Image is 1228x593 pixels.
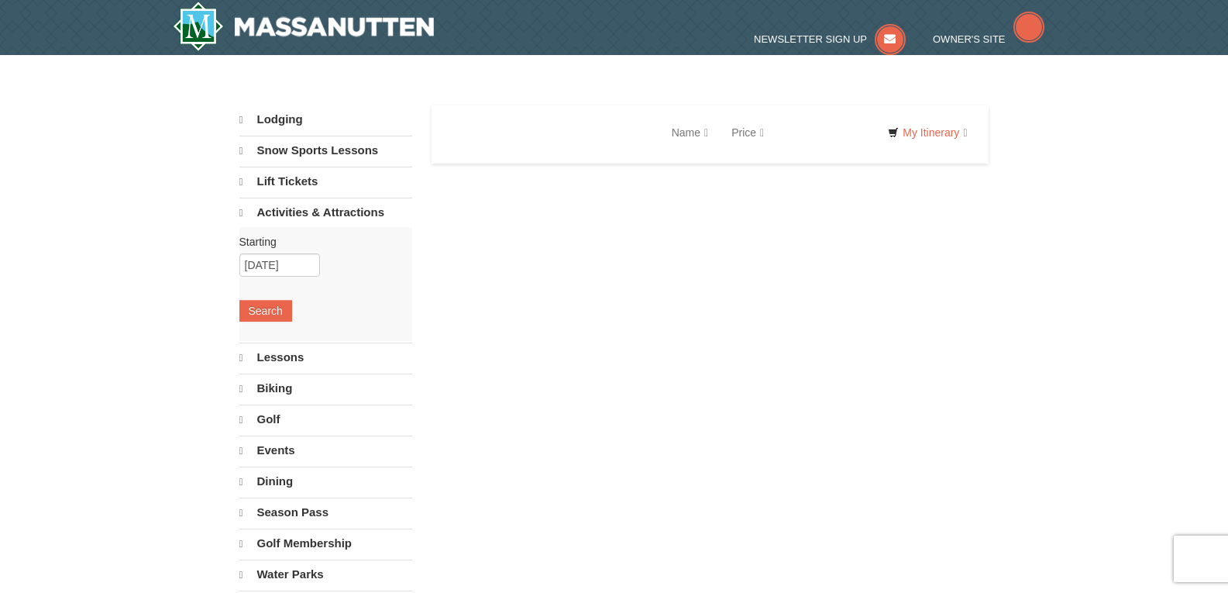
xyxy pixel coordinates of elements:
[239,560,412,589] a: Water Parks
[239,343,412,372] a: Lessons
[878,121,977,144] a: My Itinerary
[239,300,292,322] button: Search
[239,467,412,496] a: Dining
[933,33,1006,45] span: Owner's Site
[660,117,720,148] a: Name
[933,33,1044,45] a: Owner's Site
[239,498,412,527] a: Season Pass
[239,374,412,403] a: Biking
[239,198,412,227] a: Activities & Attractions
[239,105,412,134] a: Lodging
[239,136,412,165] a: Snow Sports Lessons
[173,2,435,51] img: Massanutten Resort Logo
[239,234,401,250] label: Starting
[173,2,435,51] a: Massanutten Resort
[239,405,412,434] a: Golf
[239,167,412,196] a: Lift Tickets
[239,436,412,465] a: Events
[754,33,906,45] a: Newsletter Sign Up
[239,529,412,558] a: Golf Membership
[720,117,776,148] a: Price
[754,33,867,45] span: Newsletter Sign Up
